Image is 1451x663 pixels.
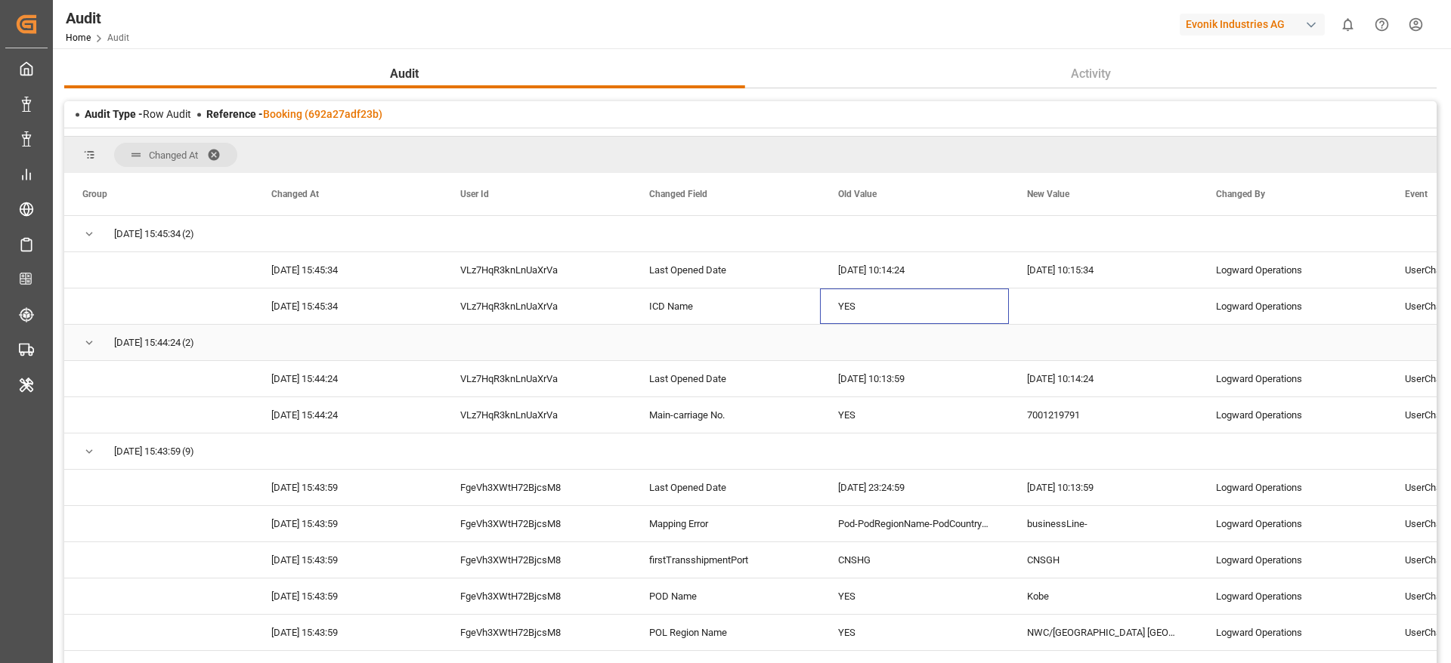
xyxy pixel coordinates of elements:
div: Pod-PodRegionName-PodCountry-Pol-[GEOGRAPHIC_DATA]-PolCountry-businessLine- [820,506,1009,541]
div: FgeVh3XWtH72BjcsM8 [442,506,631,541]
div: NWC/[GEOGRAPHIC_DATA] [GEOGRAPHIC_DATA] / [GEOGRAPHIC_DATA] [1009,615,1198,650]
div: [DATE] 10:15:34 [1009,252,1198,288]
span: [DATE] 15:43:59 [114,434,181,469]
div: Logward Operations [1198,397,1387,433]
div: [DATE] 15:43:59 [253,542,442,578]
div: ICD Name [631,288,820,324]
div: [DATE] 15:44:24 [253,397,442,433]
span: (2) [182,325,194,360]
div: Mapping Error [631,506,820,541]
span: Audit Type - [85,108,143,120]
span: User Id [460,189,489,199]
span: Reference - [206,108,382,120]
span: [DATE] 15:45:34 [114,217,181,251]
div: [DATE] 10:14:24 [820,252,1009,288]
div: [DATE] 15:44:24 [253,361,442,396]
a: Booking (692a27adf23b) [263,108,382,120]
div: Logward Operations [1198,288,1387,324]
span: Changed At [271,189,319,199]
div: [DATE] 15:43:59 [253,615,442,650]
a: Home [66,32,91,43]
div: [DATE] 15:43:59 [253,470,442,505]
div: [DATE] 10:13:59 [820,361,1009,396]
div: POD Name [631,578,820,614]
div: YES [820,578,1009,614]
div: CNSHG [820,542,1009,578]
span: Changed At [149,150,198,161]
span: (2) [182,217,194,251]
div: CNSGH [1009,542,1198,578]
div: VLz7HqR3knLnUaXrVa [442,252,631,288]
div: VLz7HqR3knLnUaXrVa [442,361,631,396]
div: Logward Operations [1198,361,1387,396]
div: Main-carriage No. [631,397,820,433]
div: Last Opened Date [631,361,820,396]
button: Help Center [1365,8,1399,42]
div: Row Audit [85,106,191,122]
span: New Value [1027,189,1069,199]
div: Logward Operations [1198,542,1387,578]
span: Old Value [838,189,877,199]
div: [DATE] 23:24:59 [820,470,1009,505]
span: Event [1405,189,1428,199]
span: [DATE] 15:44:24 [114,325,181,360]
div: YES [820,615,1009,650]
div: [DATE] 15:45:34 [253,252,442,288]
div: [DATE] 15:43:59 [253,578,442,614]
div: Logward Operations [1198,252,1387,288]
div: Logward Operations [1198,506,1387,541]
div: Logward Operations [1198,578,1387,614]
div: Last Opened Date [631,252,820,288]
div: firstTransshipmentPort [631,542,820,578]
div: [DATE] 10:14:24 [1009,361,1198,396]
div: Logward Operations [1198,615,1387,650]
span: Changed By [1216,189,1265,199]
div: Audit [66,7,129,29]
div: YES [820,397,1009,433]
span: Changed Field [649,189,707,199]
div: businessLine- [1009,506,1198,541]
div: [DATE] 10:13:59 [1009,470,1198,505]
div: VLz7HqR3knLnUaXrVa [442,288,631,324]
button: Audit [64,60,745,88]
div: Last Opened Date [631,470,820,505]
button: show 0 new notifications [1331,8,1365,42]
div: Evonik Industries AG [1180,14,1325,35]
span: (9) [182,434,194,469]
button: Evonik Industries AG [1180,10,1331,39]
button: Activity [745,60,1437,88]
div: YES [820,288,1009,324]
div: 7001219791 [1009,397,1198,433]
div: POL Region Name [631,615,820,650]
span: Group [82,189,107,199]
div: [DATE] 15:43:59 [253,506,442,541]
div: VLz7HqR3knLnUaXrVa [442,397,631,433]
span: Audit [384,65,425,83]
div: FgeVh3XWtH72BjcsM8 [442,615,631,650]
div: [DATE] 15:45:34 [253,288,442,324]
div: FgeVh3XWtH72BjcsM8 [442,470,631,505]
span: Activity [1065,65,1117,83]
div: FgeVh3XWtH72BjcsM8 [442,542,631,578]
div: Logward Operations [1198,470,1387,505]
div: Kobe [1009,578,1198,614]
div: FgeVh3XWtH72BjcsM8 [442,578,631,614]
